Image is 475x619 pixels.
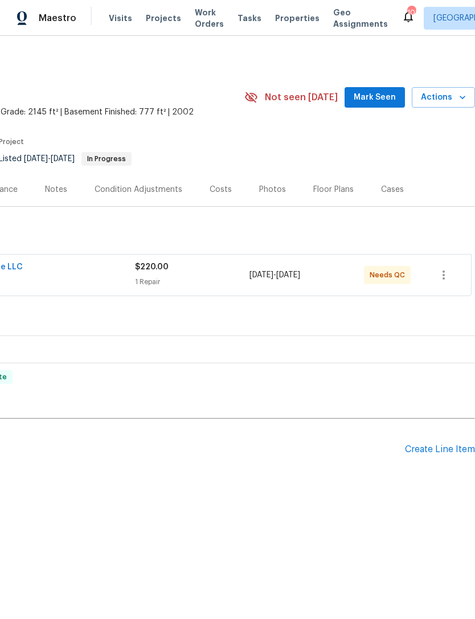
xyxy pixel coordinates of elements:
[345,87,405,108] button: Mark Seen
[195,7,224,30] span: Work Orders
[421,91,466,105] span: Actions
[407,7,415,18] div: 101
[109,13,132,24] span: Visits
[259,184,286,195] div: Photos
[265,92,338,103] span: Not seen [DATE]
[146,13,181,24] span: Projects
[313,184,354,195] div: Floor Plans
[276,271,300,279] span: [DATE]
[95,184,182,195] div: Condition Adjustments
[51,155,75,163] span: [DATE]
[135,263,169,271] span: $220.00
[412,87,475,108] button: Actions
[354,91,396,105] span: Mark Seen
[275,13,320,24] span: Properties
[370,269,410,281] span: Needs QC
[381,184,404,195] div: Cases
[39,13,76,24] span: Maestro
[24,155,75,163] span: -
[45,184,67,195] div: Notes
[135,276,249,288] div: 1 Repair
[24,155,48,163] span: [DATE]
[405,444,475,455] div: Create Line Item
[237,14,261,22] span: Tasks
[210,184,232,195] div: Costs
[333,7,388,30] span: Geo Assignments
[249,271,273,279] span: [DATE]
[249,269,300,281] span: -
[83,155,130,162] span: In Progress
